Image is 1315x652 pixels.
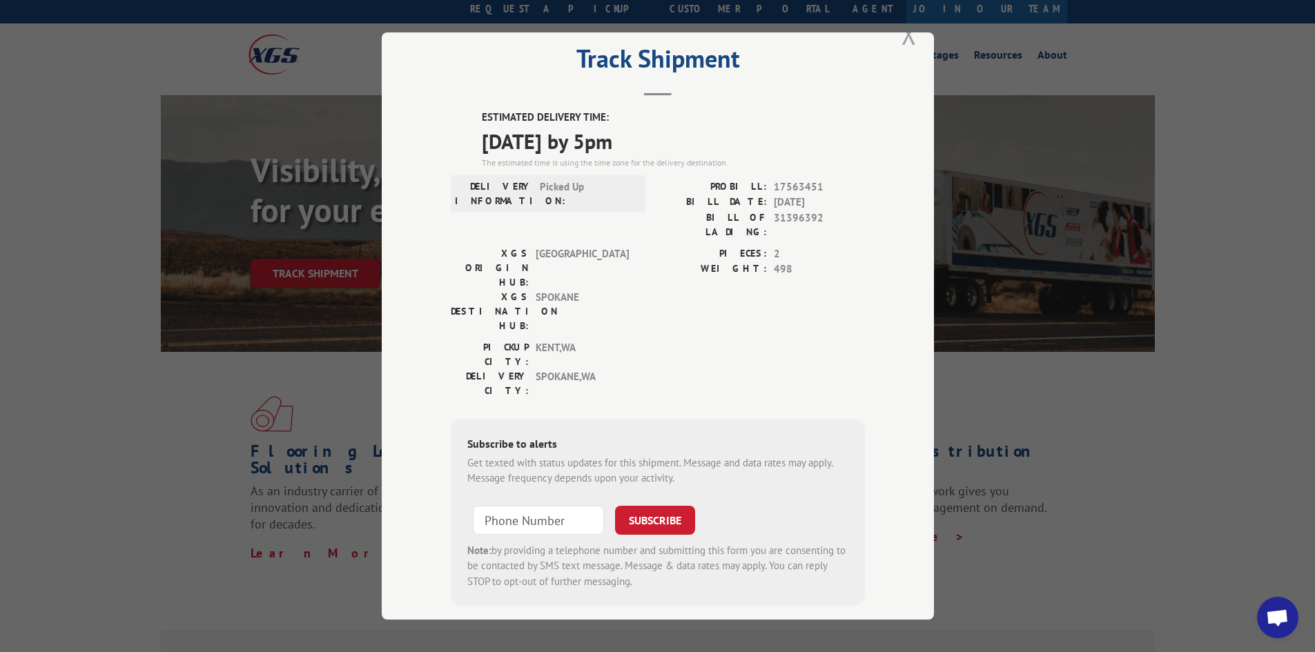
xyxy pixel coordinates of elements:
label: XGS DESTINATION HUB: [451,290,529,333]
label: WEIGHT: [658,261,767,277]
div: Get texted with status updates for this shipment. Message and data rates may apply. Message frequ... [467,455,848,486]
input: Phone Number [473,506,604,535]
span: 17563451 [774,179,865,195]
label: ESTIMATED DELIVERY TIME: [482,110,865,126]
div: The estimated time is using the time zone for the delivery destination. [482,157,865,169]
button: Close modal [902,16,917,52]
span: KENT , WA [536,340,629,369]
strong: Note: [467,544,491,557]
label: DELIVERY INFORMATION: [455,179,533,208]
label: DELIVERY CITY: [451,369,529,398]
span: [DATE] by 5pm [482,126,865,157]
h2: Track Shipment [451,49,865,75]
span: [DATE] [774,195,865,210]
label: PROBILL: [658,179,767,195]
span: SPOKANE , WA [536,369,629,398]
button: SUBSCRIBE [615,506,695,535]
div: Subscribe to alerts [467,435,848,455]
span: 31396392 [774,210,865,239]
span: SPOKANE [536,290,629,333]
label: BILL DATE: [658,195,767,210]
span: 2 [774,246,865,262]
span: Picked Up [540,179,633,208]
label: PIECES: [658,246,767,262]
span: [GEOGRAPHIC_DATA] [536,246,629,290]
label: XGS ORIGIN HUB: [451,246,529,290]
label: PICKUP CITY: [451,340,529,369]
label: BILL OF LADING: [658,210,767,239]
a: Open chat [1257,597,1298,638]
span: 498 [774,261,865,277]
div: by providing a telephone number and submitting this form you are consenting to be contacted by SM... [467,543,848,590]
